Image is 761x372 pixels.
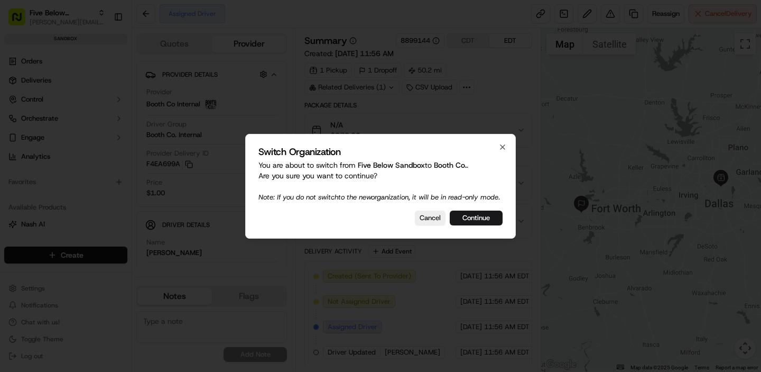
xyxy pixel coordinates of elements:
button: Continue [450,211,503,225]
button: Cancel [415,211,446,225]
span: Five Below Sandbox [358,160,425,170]
span: Note: If you do not switch to the new organization, it will be in read-only mode. [258,193,500,202]
h2: Switch Organization [258,147,503,157]
span: Booth Co. [434,160,467,170]
p: You are about to switch from to . Are you sure you want to continue? [258,160,503,202]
